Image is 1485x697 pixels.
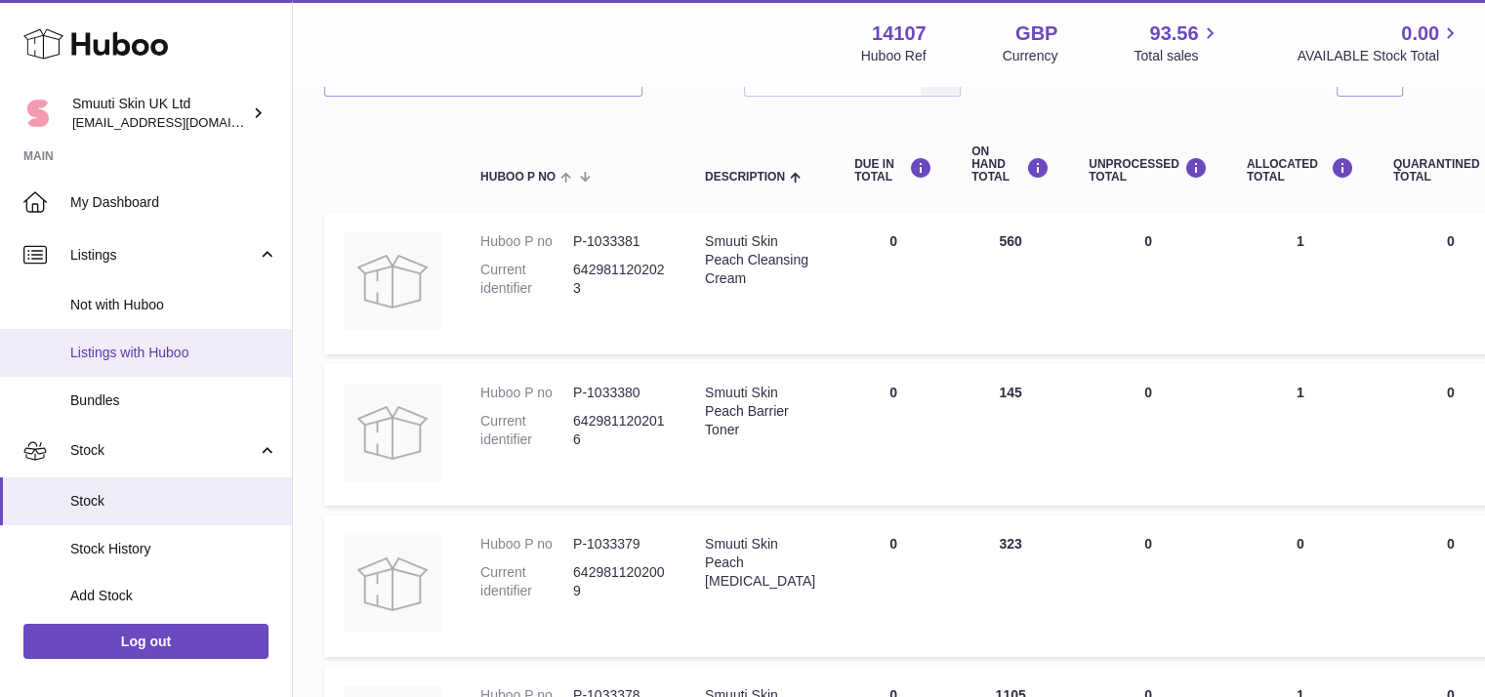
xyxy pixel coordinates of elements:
span: Listings [70,246,257,265]
dd: 6429811202023 [573,261,666,298]
img: Paivi.korvela@gmail.com [23,99,53,128]
td: 0 [1069,364,1227,506]
td: 0 [835,364,952,506]
dd: P-1033381 [573,232,666,251]
span: 93.56 [1149,20,1198,47]
img: product image [344,232,441,330]
dt: Huboo P no [480,535,573,553]
td: 560 [952,213,1069,354]
dd: P-1033379 [573,535,666,553]
strong: 14107 [872,20,927,47]
span: 0 [1447,233,1455,249]
span: Description [705,171,785,184]
a: 93.56 Total sales [1134,20,1220,65]
dt: Current identifier [480,412,573,449]
span: 0 [1447,385,1455,400]
div: Smuuti Skin UK Ltd [72,95,248,132]
div: Huboo Ref [861,47,927,65]
dd: P-1033380 [573,384,666,402]
span: Not with Huboo [70,296,277,314]
dd: 6429811202016 [573,412,666,449]
dt: Huboo P no [480,232,573,251]
td: 0 [1069,213,1227,354]
strong: GBP [1015,20,1057,47]
span: [EMAIL_ADDRESS][DOMAIN_NAME] [72,114,287,130]
td: 1 [1227,364,1374,506]
span: Add Stock [70,587,277,605]
img: product image [344,535,441,633]
div: ON HAND Total [971,145,1050,184]
div: Smuuti Skin Peach Barrier Toner [705,384,815,439]
a: 0.00 AVAILABLE Stock Total [1297,20,1462,65]
div: Smuuti Skin Peach Cleansing Cream [705,232,815,288]
td: 145 [952,364,1069,506]
span: 0 [1447,536,1455,552]
div: UNPROCESSED Total [1089,157,1208,184]
td: 323 [952,515,1069,657]
a: Log out [23,624,268,659]
span: Total sales [1134,47,1220,65]
span: Listings with Huboo [70,344,277,362]
span: AVAILABLE Stock Total [1297,47,1462,65]
dt: Current identifier [480,261,573,298]
span: 0.00 [1401,20,1439,47]
dd: 6429811202009 [573,563,666,600]
span: Bundles [70,391,277,410]
dt: Current identifier [480,563,573,600]
td: 0 [1227,515,1374,657]
td: 0 [835,515,952,657]
div: Currency [1003,47,1058,65]
td: 0 [1069,515,1227,657]
dt: Huboo P no [480,384,573,402]
span: Stock [70,492,277,511]
td: 0 [835,213,952,354]
td: 1 [1227,213,1374,354]
div: Smuuti Skin Peach [MEDICAL_DATA] [705,535,815,591]
span: Stock [70,441,257,460]
span: My Dashboard [70,193,277,212]
span: Huboo P no [480,171,556,184]
img: product image [344,384,441,481]
div: DUE IN TOTAL [854,157,932,184]
span: Stock History [70,540,277,558]
div: ALLOCATED Total [1247,157,1354,184]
